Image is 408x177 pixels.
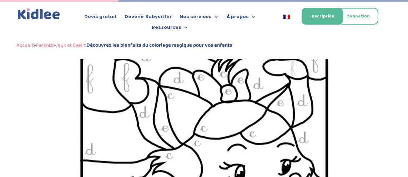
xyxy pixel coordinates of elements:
a: Inscription [302,8,343,25]
img: logo_kidlee_bleu [16,7,61,21]
a: À propos [227,14,256,22]
a: Devis gratuit [84,14,117,22]
a: Kidlee Logo [16,7,61,21]
img: Français [283,15,290,19]
a: Nos services [180,14,219,22]
a: Connexion [338,8,378,25]
span: » » » [16,41,232,50]
a: Ressources [152,25,188,33]
a: Accueil [16,41,33,50]
a: Jeux et Eveil [56,41,84,50]
a: Parents [36,41,53,50]
a: Devenir Babysitter [125,14,172,22]
strong: Découvrez les bienfaits du coloriage magique pour vos enfants [86,41,232,50]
